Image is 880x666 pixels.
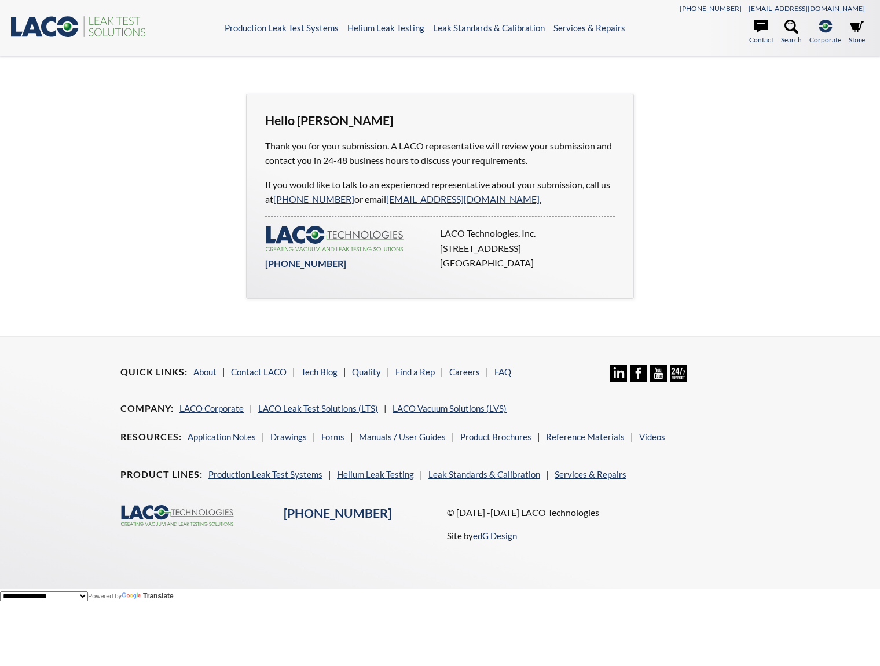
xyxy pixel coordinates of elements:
a: Quality [352,367,381,377]
a: Contact [749,20,773,45]
a: Leak Standards & Calibration [428,469,540,480]
a: Find a Rep [395,367,435,377]
a: LACO Corporate [179,403,244,413]
a: [EMAIL_ADDRESS][DOMAIN_NAME] [749,4,865,13]
a: Drawings [270,431,307,442]
a: Production Leak Test Systems [208,469,322,480]
a: Careers [449,367,480,377]
h4: Resources [120,431,182,443]
a: [PHONE_NUMBER] [273,193,354,204]
a: Store [849,20,865,45]
a: LACO Vacuum Solutions (LVS) [393,403,507,413]
a: Contact LACO [231,367,287,377]
a: Reference Materials [546,431,625,442]
h4: Company [120,402,174,415]
a: Translate [122,592,174,600]
a: [EMAIL_ADDRESS][DOMAIN_NAME]. [386,193,541,204]
a: Videos [639,431,665,442]
a: 24/7 Support [670,373,687,383]
a: Leak Standards & Calibration [433,23,545,33]
a: FAQ [494,367,511,377]
p: Thank you for your submission. A LACO representative will review your submission and contact you ... [265,138,615,168]
img: Google Translate [122,592,143,600]
a: Helium Leak Testing [347,23,424,33]
a: [PHONE_NUMBER] [265,258,346,269]
a: Forms [321,431,344,442]
img: 24/7 Support Icon [670,365,687,382]
a: [PHONE_NUMBER] [680,4,742,13]
a: edG Design [473,530,517,541]
a: Tech Blog [301,367,338,377]
a: About [193,367,217,377]
h4: Quick Links [120,366,188,378]
a: Product Brochures [460,431,531,442]
a: Production Leak Test Systems [225,23,339,33]
a: Services & Repairs [553,23,625,33]
h3: Hello [PERSON_NAME] [265,113,615,129]
img: LACO-technologies-logo-332f5733453eebdf26714ea7d5b5907d645232d7be7781e896b464cb214de0d9.svg [265,226,404,251]
a: Manuals / User Guides [359,431,446,442]
a: Services & Repairs [555,469,626,480]
p: © [DATE] -[DATE] LACO Technologies [447,505,760,520]
a: Application Notes [188,431,256,442]
p: LACO Technologies, Inc. [STREET_ADDRESS] [GEOGRAPHIC_DATA] [440,226,608,270]
a: LACO Leak Test Solutions (LTS) [258,403,378,413]
a: [PHONE_NUMBER] [284,506,391,521]
h4: Product Lines [120,469,203,481]
span: Corporate [809,34,841,45]
a: Helium Leak Testing [337,469,414,480]
p: If you would like to talk to an experienced representative about your submission, call us at or e... [265,177,615,207]
a: Search [781,20,802,45]
p: Site by [447,529,517,543]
